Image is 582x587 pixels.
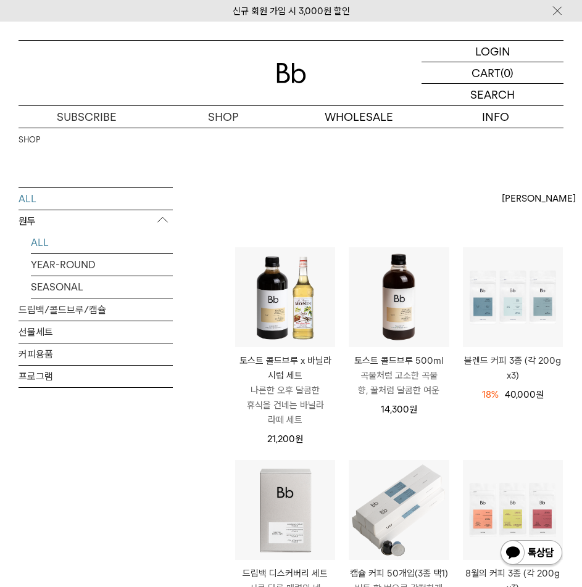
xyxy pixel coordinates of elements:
a: 토스트 콜드브루 500ml 곡물처럼 고소한 곡물 향, 꿀처럼 달콤한 여운 [349,353,449,398]
span: 원 [295,433,303,445]
a: LOGIN [422,41,563,62]
p: 나른한 오후 달콤한 휴식을 건네는 바닐라 라떼 세트 [235,383,335,427]
img: 토스트 콜드브루 500ml [349,247,449,347]
a: ALL [31,232,173,253]
p: 원두 [19,210,173,232]
span: 21,200 [267,433,303,445]
img: 로고 [276,63,306,83]
a: 커피용품 [19,343,173,365]
p: WHOLESALE [291,106,428,128]
p: CART [472,62,501,83]
p: (0) [501,62,513,83]
img: 블렌드 커피 3종 (각 200g x3) [463,247,563,347]
p: 토스트 콜드브루 x 바닐라 시럽 세트 [235,353,335,383]
a: SUBSCRIBE [19,106,155,128]
a: 토스트 콜드브루 x 바닐라 시럽 세트 나른한 오후 달콤한 휴식을 건네는 바닐라 라떼 세트 [235,353,335,427]
span: [PERSON_NAME] [502,191,576,206]
img: 카카오톡 채널 1:1 채팅 버튼 [499,539,563,569]
a: 드립백/콜드브루/캡슐 [19,299,173,321]
a: 신규 회원 가입 시 3,000원 할인 [233,6,350,17]
a: ALL [19,188,173,210]
div: 18% [482,387,499,402]
p: LOGIN [475,41,510,62]
a: SHOP [155,106,291,128]
a: 선물세트 [19,321,173,343]
img: 드립백 디스커버리 세트 [235,460,335,560]
img: 캡슐 커피 50개입(3종 택1) [349,460,449,560]
span: 원 [536,389,544,400]
p: SEARCH [470,84,515,105]
p: 곡물처럼 고소한 곡물 향, 꿀처럼 달콤한 여운 [349,368,449,398]
span: 원 [409,404,417,415]
img: 8월의 커피 3종 (각 200g x3) [463,460,563,560]
p: 드립백 디스커버리 세트 [235,566,335,581]
p: 캡슐 커피 50개입(3종 택1) [349,566,449,581]
a: SHOP [19,134,40,146]
p: INFO [427,106,563,128]
a: SEASONAL [31,276,173,298]
a: CART (0) [422,62,563,84]
span: 40,000 [505,389,544,400]
a: 프로그램 [19,366,173,387]
p: 토스트 콜드브루 500ml [349,353,449,368]
span: 14,300 [381,404,417,415]
a: 블렌드 커피 3종 (각 200g x3) [463,353,563,383]
img: 토스트 콜드브루 x 바닐라 시럽 세트 [235,247,335,347]
a: YEAR-ROUND [31,254,173,276]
